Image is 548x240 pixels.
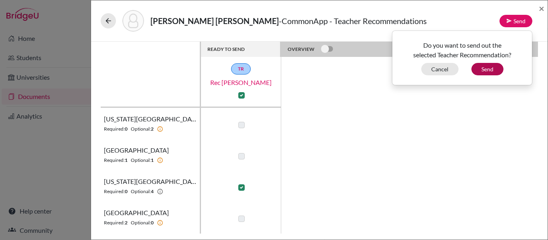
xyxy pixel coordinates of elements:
[125,125,128,133] b: 0
[471,63,503,75] button: Send
[151,188,154,195] b: 4
[125,219,128,226] b: 2
[131,219,151,226] span: Optional:
[151,125,154,133] b: 2
[539,2,544,14] span: ×
[104,208,169,218] span: [GEOGRAPHIC_DATA]
[104,188,125,195] span: Required:
[201,78,281,87] a: Rec [PERSON_NAME]
[104,145,169,155] span: [GEOGRAPHIC_DATA]
[421,63,459,75] button: Cancel
[104,219,125,226] span: Required:
[201,42,281,57] th: READY TO SEND
[398,40,526,60] p: Do you want to send out the selected Teacher Recommendation?
[131,157,151,164] span: Optional:
[131,188,151,195] span: Optional:
[151,219,154,226] b: 0
[279,16,427,26] span: - CommonApp - Teacher Recommendations
[104,125,125,133] span: Required:
[104,177,197,186] span: [US_STATE][GEOGRAPHIC_DATA], [GEOGRAPHIC_DATA]
[539,4,544,13] button: Close
[150,16,279,26] strong: [PERSON_NAME] [PERSON_NAME]
[131,125,151,133] span: Optional:
[104,157,125,164] span: Required:
[104,114,197,124] span: [US_STATE][GEOGRAPHIC_DATA]
[231,63,251,75] a: TR
[392,30,532,85] div: Send
[288,44,333,54] div: OVERVIEW
[151,157,154,164] b: 1
[125,157,128,164] b: 1
[125,188,128,195] b: 0
[499,15,532,27] button: Send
